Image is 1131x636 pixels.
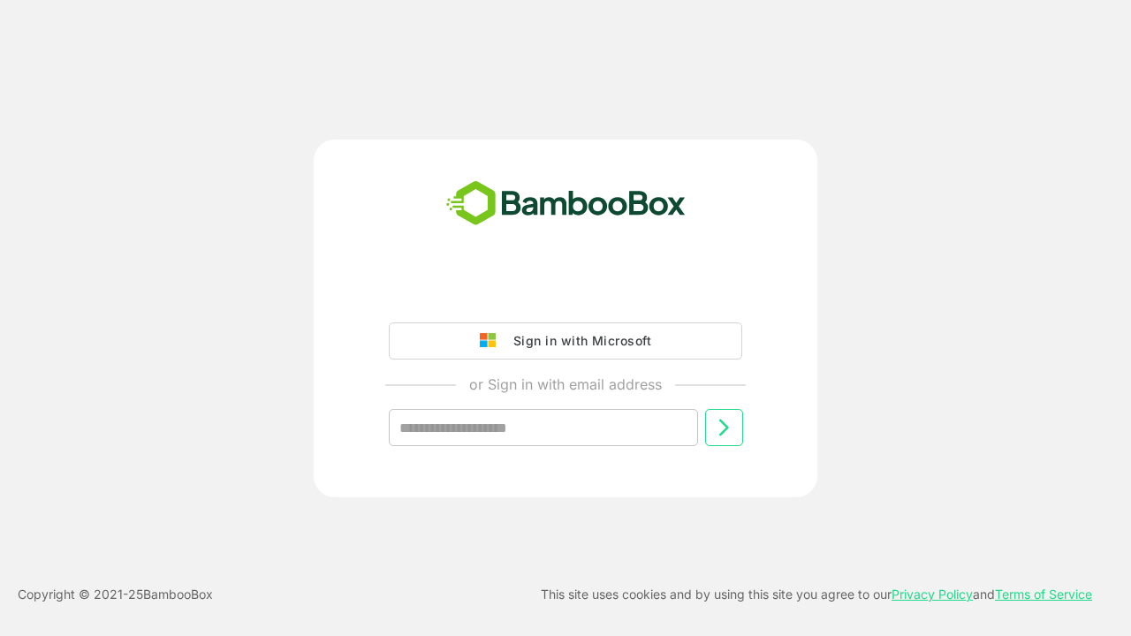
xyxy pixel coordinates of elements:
img: bamboobox [436,175,695,233]
a: Privacy Policy [892,587,973,602]
p: or Sign in with email address [469,374,662,395]
p: Copyright © 2021- 25 BambooBox [18,584,213,605]
div: Sign in with Microsoft [505,329,651,352]
a: Terms of Service [995,587,1092,602]
button: Sign in with Microsoft [389,322,742,360]
img: google [480,333,505,349]
iframe: Sign in with Google Button [380,273,751,312]
p: This site uses cookies and by using this site you agree to our and [541,584,1092,605]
